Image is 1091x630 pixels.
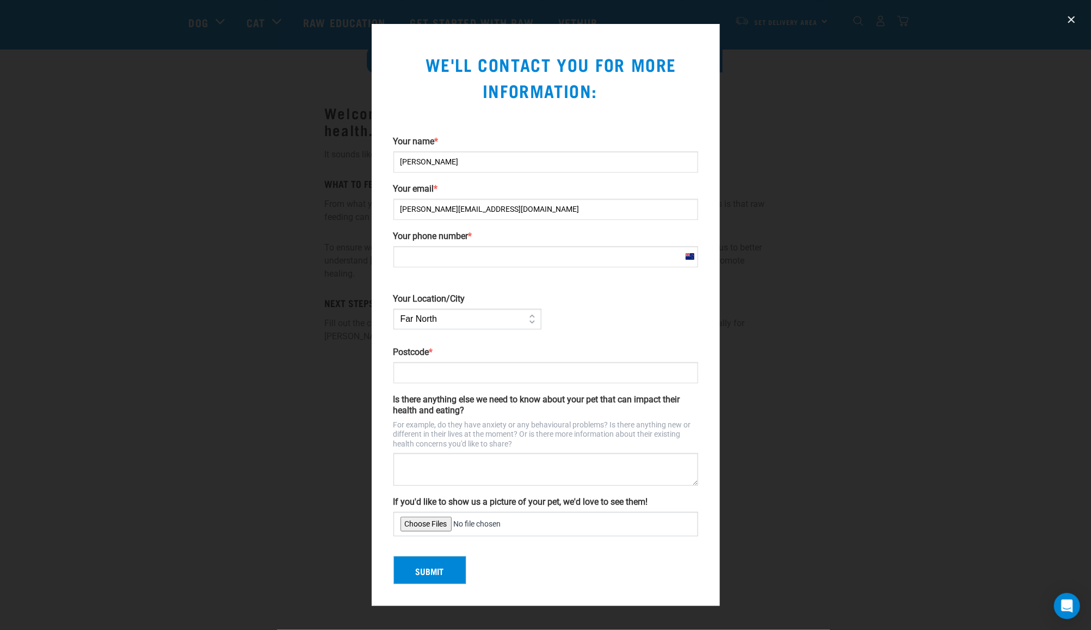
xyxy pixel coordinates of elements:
[681,247,698,267] div: New Zealand: +64
[393,420,698,449] p: For example, do they have anxiety or any behavioural problems? Is there anything new or different...
[393,497,698,507] label: If you'd like to show us a picture of your pet, we'd love to see them!
[393,293,541,304] label: Your Location/City
[1054,593,1080,619] div: Open Intercom Messenger
[1063,11,1080,28] button: close
[393,556,466,584] button: Submit
[415,59,677,95] span: We'll contact you for more information:
[393,136,698,147] label: Your name
[393,394,698,416] label: Is there anything else we need to know about your pet that can impact their health and eating?
[393,184,698,194] label: Your email
[393,347,698,358] label: Postcode
[393,231,698,242] label: Your phone number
